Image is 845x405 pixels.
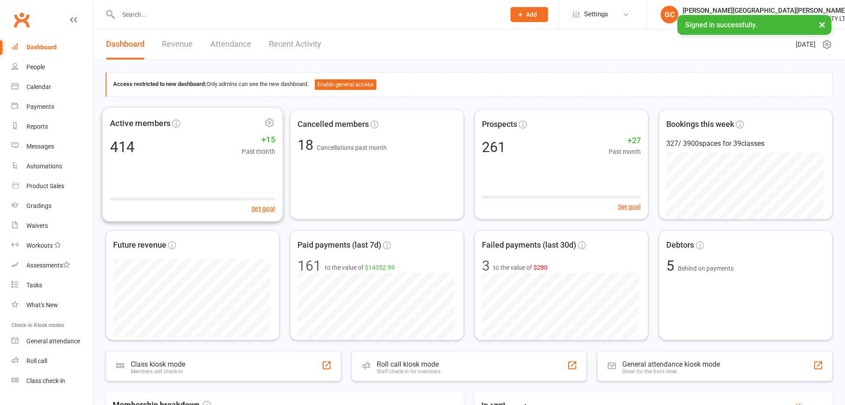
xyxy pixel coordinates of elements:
[622,360,720,368] div: General attendance kiosk mode
[11,77,93,97] a: Calendar
[622,368,720,375] div: Great for the front desk
[377,368,441,375] div: Staff check-in for members
[11,196,93,216] a: Gradings
[298,259,321,273] div: 161
[11,37,93,57] a: Dashboard
[11,256,93,275] a: Assessments
[26,282,42,289] div: Tasks
[162,29,193,59] a: Revenue
[26,83,51,90] div: Calendar
[814,15,830,34] button: ×
[661,6,678,23] div: GC
[26,63,45,71] div: People
[251,203,275,213] button: Set goal
[796,39,816,50] span: [DATE]
[26,301,58,308] div: What's New
[11,97,93,117] a: Payments
[11,57,93,77] a: People
[210,29,251,59] a: Attendance
[26,143,54,150] div: Messages
[365,264,395,271] span: $14352.99
[26,222,48,229] div: Waivers
[315,79,376,90] button: Enable general access
[26,357,47,364] div: Roll call
[298,239,381,252] span: Paid payments (last 7d)
[26,262,70,269] div: Assessments
[106,29,144,59] a: Dashboard
[666,239,694,252] span: Debtors
[511,7,548,22] button: Add
[317,144,387,151] span: Cancellations past month
[26,163,62,170] div: Automations
[113,81,206,87] strong: Access restricted to new dashboard:
[666,138,825,149] div: 327 / 3900 spaces for 39 classes
[26,103,54,110] div: Payments
[113,239,166,252] span: Future revenue
[11,137,93,156] a: Messages
[11,236,93,256] a: Workouts
[11,371,93,391] a: Class kiosk mode
[666,118,734,131] span: Bookings this week
[131,368,185,375] div: Members self check-in
[325,263,395,272] span: to the value of
[298,118,369,131] span: Cancelled members
[131,360,185,368] div: Class kiosk mode
[26,338,80,345] div: General attendance
[493,263,547,272] span: to the value of
[11,176,93,196] a: Product Sales
[11,117,93,137] a: Reports
[584,4,608,24] span: Settings
[242,133,275,146] span: +15
[11,295,93,315] a: What's New
[618,202,641,212] button: Set goal
[609,147,641,156] span: Past month
[26,377,65,384] div: Class check-in
[609,134,641,147] span: +27
[113,79,826,90] div: Only admins can see the new dashboard.
[482,140,506,154] div: 261
[666,257,678,274] span: 5
[11,216,93,236] a: Waivers
[110,139,135,154] div: 414
[678,265,734,272] span: Behind on payments
[11,9,33,31] a: Clubworx
[116,8,499,21] input: Search...
[533,264,547,271] span: $280
[26,44,57,51] div: Dashboard
[685,21,757,29] span: Signed in successfully.
[526,11,537,18] span: Add
[11,275,93,295] a: Tasks
[482,118,517,131] span: Prospects
[26,242,53,249] div: Workouts
[298,137,317,153] span: 18
[482,259,490,273] div: 3
[110,116,170,130] span: Active members
[11,331,93,351] a: General attendance kiosk mode
[26,123,48,130] div: Reports
[482,239,576,252] span: Failed payments (last 30d)
[242,146,275,156] span: Past month
[269,29,321,59] a: Recent Activity
[377,360,441,368] div: Roll call kiosk mode
[26,182,64,189] div: Product Sales
[11,156,93,176] a: Automations
[26,202,51,209] div: Gradings
[11,351,93,371] a: Roll call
